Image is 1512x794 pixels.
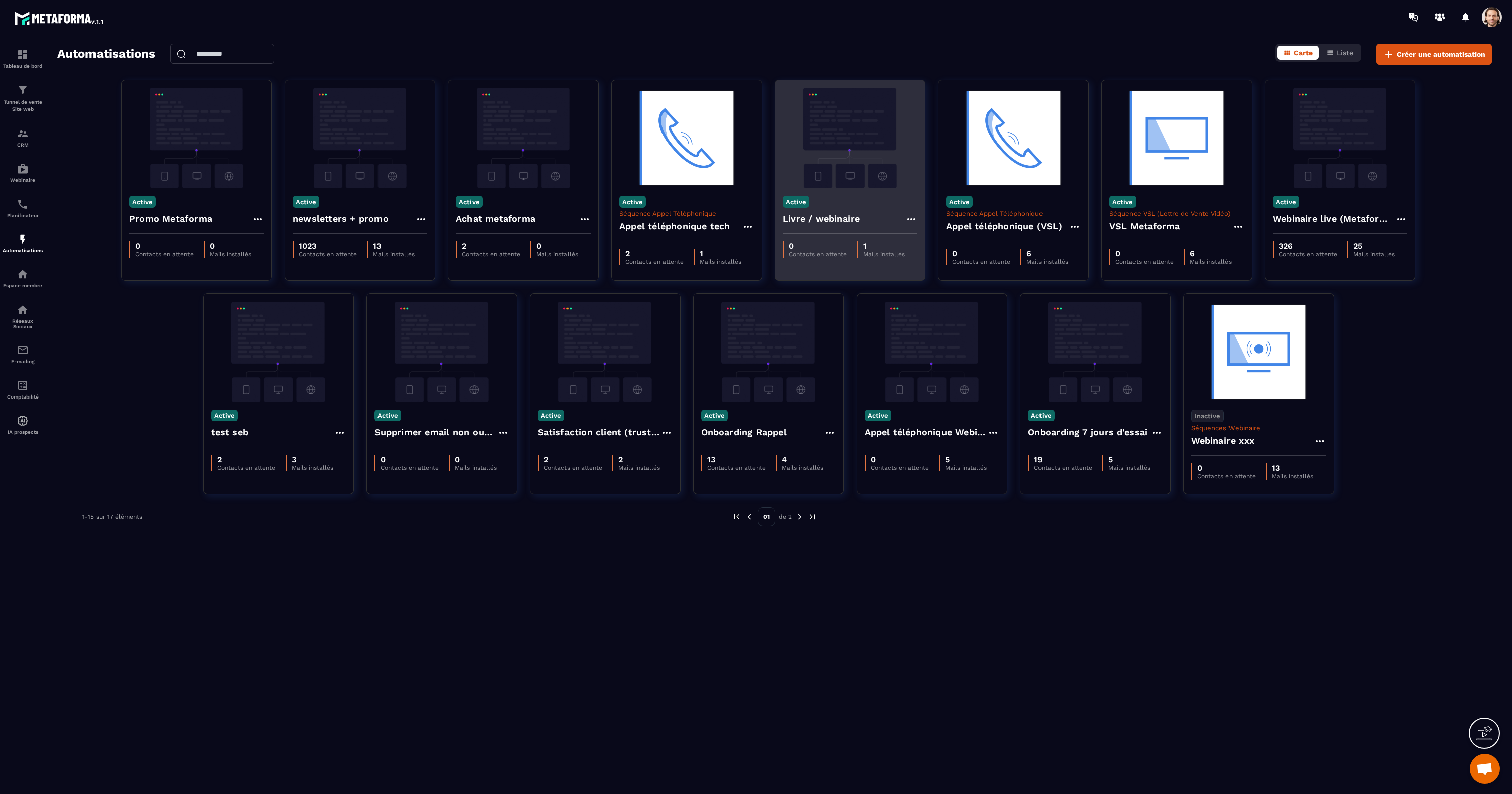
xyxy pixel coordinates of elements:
p: Mails installés [618,464,660,471]
p: 3 [292,455,333,464]
h4: Supprimer email non ouvert apres 60 jours [374,425,497,439]
a: formationformationTunnel de vente Site web [3,76,43,120]
p: Contacts en attente [789,251,847,258]
p: 01 [758,507,775,526]
p: 1 [700,249,741,258]
h4: Onboarding 7 jours d'essai [1028,425,1148,439]
p: 6 [1026,249,1068,258]
img: automation-background [456,88,591,188]
img: automations [17,415,29,427]
p: Contacts en attente [1115,258,1174,265]
p: 1023 [299,241,357,251]
p: 6 [1190,249,1232,258]
img: automation-background [783,88,917,188]
img: automation-background [1109,88,1244,188]
p: Contacts en attente [1197,473,1256,480]
p: Contacts en attente [952,258,1010,265]
p: Contacts en attente [871,464,929,471]
p: Active [538,410,564,421]
p: 2 [544,455,602,464]
button: Créer une automatisation [1376,44,1492,65]
p: Active [783,196,809,208]
img: email [17,344,29,356]
p: IA prospects [3,429,43,435]
h4: Webinaire xxx [1191,434,1255,448]
img: prev [745,512,754,521]
p: Tunnel de vente Site web [3,98,43,113]
p: Webinaire [3,177,43,183]
img: formation [17,128,29,140]
a: automationsautomationsWebinaire [3,155,43,190]
p: 0 [952,249,1010,258]
p: Mails installés [945,464,987,471]
a: social-networksocial-networkRéseaux Sociaux [3,296,43,337]
p: 13 [707,455,766,464]
img: automation-background [1273,88,1407,188]
p: Active [293,196,319,208]
p: 0 [871,455,929,464]
p: Contacts en attente [544,464,602,471]
a: formationformationTableau de bord [3,41,43,76]
span: Créer une automatisation [1397,49,1485,59]
p: Mails installés [1190,258,1232,265]
p: Contacts en attente [299,251,357,258]
p: Active [211,410,238,421]
p: Active [946,196,973,208]
img: automation-background [211,302,346,402]
p: 0 [1197,463,1256,473]
img: automation-background [946,88,1081,188]
p: Contacts en attente [1034,464,1092,471]
p: 0 [135,241,194,251]
img: automation-background [293,88,427,188]
p: Contacts en attente [625,258,684,265]
img: next [808,512,817,521]
p: Active [619,196,646,208]
h4: Appel téléphonique Webinaire live [865,425,987,439]
p: Active [1028,410,1055,421]
img: formation [17,49,29,61]
p: CRM [3,142,43,148]
p: Contacts en attente [462,251,520,258]
span: Carte [1294,49,1313,57]
p: Mails installés [1272,473,1313,480]
img: automation-background [374,302,509,402]
h4: Achat metaforma [456,212,535,226]
p: Espace membre [3,283,43,288]
img: automation-background [865,302,999,402]
p: 0 [1115,249,1174,258]
p: 1-15 sur 17 éléments [82,513,142,520]
p: Mails installés [210,251,251,258]
div: Mở cuộc trò chuyện [1470,754,1500,784]
h2: Automatisations [57,44,155,65]
p: Contacts en attente [135,251,194,258]
img: prev [732,512,741,521]
p: 0 [789,241,847,251]
p: Comptabilité [3,394,43,400]
p: Séquences Webinaire [1191,424,1326,432]
img: accountant [17,379,29,391]
p: Mails installés [1353,251,1395,258]
p: Séquence Appel Téléphonique [946,210,1081,217]
p: 0 [381,455,439,464]
img: next [795,512,804,521]
p: 0 [536,241,578,251]
img: automation-background [1191,302,1326,402]
button: Liste [1320,46,1359,60]
p: 19 [1034,455,1092,464]
p: 2 [625,249,684,258]
p: Active [865,410,891,421]
h4: Appel téléphonique (VSL) [946,219,1062,233]
h4: Livre / webinaire [783,212,860,226]
p: E-mailing [3,359,43,364]
p: Réseaux Sociaux [3,318,43,329]
p: 13 [1272,463,1313,473]
p: de 2 [779,513,792,521]
p: 1 [863,241,905,251]
h4: test seb [211,425,249,439]
img: automation-background [129,88,264,188]
p: Inactive [1191,410,1224,422]
h4: Webinaire live (Metaforma) [1273,212,1395,226]
p: Active [456,196,483,208]
h4: Satisfaction client (trustpilot) [538,425,660,439]
p: 4 [782,455,823,464]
